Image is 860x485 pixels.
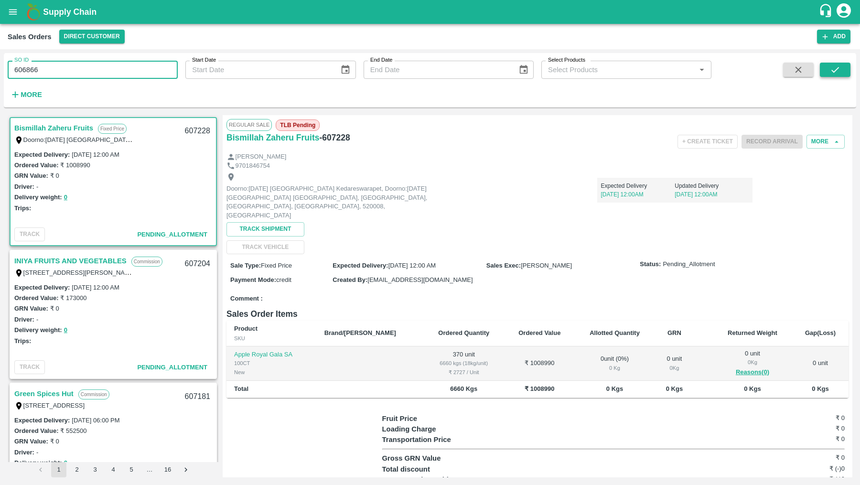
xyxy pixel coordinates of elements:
label: Ordered Value: [14,294,58,302]
label: GRN Value: [14,438,48,445]
h6: ₹ (-)0 [768,474,845,484]
p: [PERSON_NAME] [236,152,287,162]
a: Bismillah Zaheru Fruits [226,131,319,144]
div: 100CT [234,359,309,367]
p: [DATE] 12:00AM [675,190,749,199]
label: Start Date [192,56,216,64]
button: Track Shipment [226,222,304,236]
span: Fixed Price [261,262,292,269]
label: Expected Delivery : [14,284,70,291]
input: Enter SO ID [8,61,178,79]
label: Select Products [548,56,585,64]
label: Driver: [14,316,34,323]
input: Select Products [544,64,693,76]
label: - [36,183,38,190]
button: Go to page 4 [106,462,121,477]
b: Total [234,385,248,392]
div: … [142,465,157,474]
button: Open [696,64,708,76]
label: End Date [370,56,392,64]
label: ₹ 173000 [60,294,86,302]
label: Driver: [14,183,34,190]
b: Ordered Value [518,329,560,336]
label: Delivery weight: [14,326,62,334]
label: Sales Exec : [486,262,521,269]
p: 9701846754 [236,162,270,171]
p: Commission [131,257,162,267]
p: Transportation Paid [382,474,498,485]
div: ₹ 2727 / Unit [431,368,497,377]
button: Go to page 5 [124,462,139,477]
h6: Sales Order Items [226,307,849,321]
a: Bismillah Zaheru Fruits [14,122,93,134]
label: [STREET_ADDRESS] [23,402,85,409]
div: 0 unit ( 0 %) [582,355,647,372]
label: [DATE] 12:00 AM [72,151,119,158]
span: [PERSON_NAME] [521,262,572,269]
p: Loading Charge [382,424,498,434]
h6: - 607228 [319,131,350,144]
div: account of current user [835,2,852,22]
span: Regular Sale [226,119,272,130]
a: Supply Chain [43,5,818,19]
label: ₹ 0 [50,438,59,445]
button: Go to next page [178,462,193,477]
label: Expected Delivery : [333,262,388,269]
div: 607228 [179,120,216,142]
label: ₹ 0 [50,305,59,312]
div: SKU [234,334,309,343]
b: Supply Chain [43,7,97,17]
strong: More [21,91,42,98]
label: Ordered Value: [14,162,58,169]
a: INIYA FRUITS AND VEGETABLES [14,255,127,267]
button: Go to page 16 [160,462,175,477]
p: Gross GRN Value [382,453,498,463]
label: Expected Delivery : [14,151,70,158]
h6: ₹ 0 [768,453,845,463]
p: Total discount [382,464,498,474]
p: Commission [78,389,109,399]
p: Fruit Price [382,413,498,424]
label: SO ID [14,56,29,64]
button: Choose date [336,61,355,79]
nav: pagination navigation [32,462,195,477]
p: [DATE] 12:00AM [601,190,675,199]
b: ₹ 1008990 [525,385,554,392]
button: 0 [64,325,67,336]
label: ₹ 0 [50,172,59,179]
label: Comment : [230,294,263,303]
b: 0 Kgs [744,385,761,392]
label: Delivery weight: [14,194,62,201]
b: Gap(Loss) [805,329,836,336]
td: 370 unit [423,346,505,381]
span: credit [276,276,291,283]
div: 607181 [179,386,216,408]
h6: ₹ 0 [768,434,845,444]
label: Payment Mode : [230,276,276,283]
b: Brand/[PERSON_NAME] [324,329,396,336]
span: [DATE] 12:00 AM [388,262,436,269]
h6: ₹ 0 [768,424,845,433]
button: 0 [64,458,67,469]
input: Start Date [185,61,333,79]
a: Green Spices Hut [14,388,74,400]
button: Select DC [59,30,125,43]
span: Please dispatch the trip before ending [742,137,803,145]
h6: ₹ 0 [768,413,845,423]
p: Doorno:[DATE] [GEOGRAPHIC_DATA] Kedareswarapet, Doorno:[DATE] [GEOGRAPHIC_DATA] [GEOGRAPHIC_DATA]... [226,184,441,220]
button: 0 [64,192,67,203]
label: Trips: [14,337,31,345]
button: Go to page 2 [69,462,85,477]
b: 0 Kgs [606,385,623,392]
label: Expected Delivery : [14,417,70,424]
label: Delivery weight: [14,459,62,466]
p: Fixed Price [98,124,127,134]
td: ₹ 1008990 [505,346,575,381]
div: Sales Orders [8,31,52,43]
button: Add [817,30,850,43]
label: Status: [640,260,661,269]
div: customer-support [818,3,835,21]
label: ₹ 1008990 [60,162,90,169]
span: Pending_Allotment [663,260,715,269]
